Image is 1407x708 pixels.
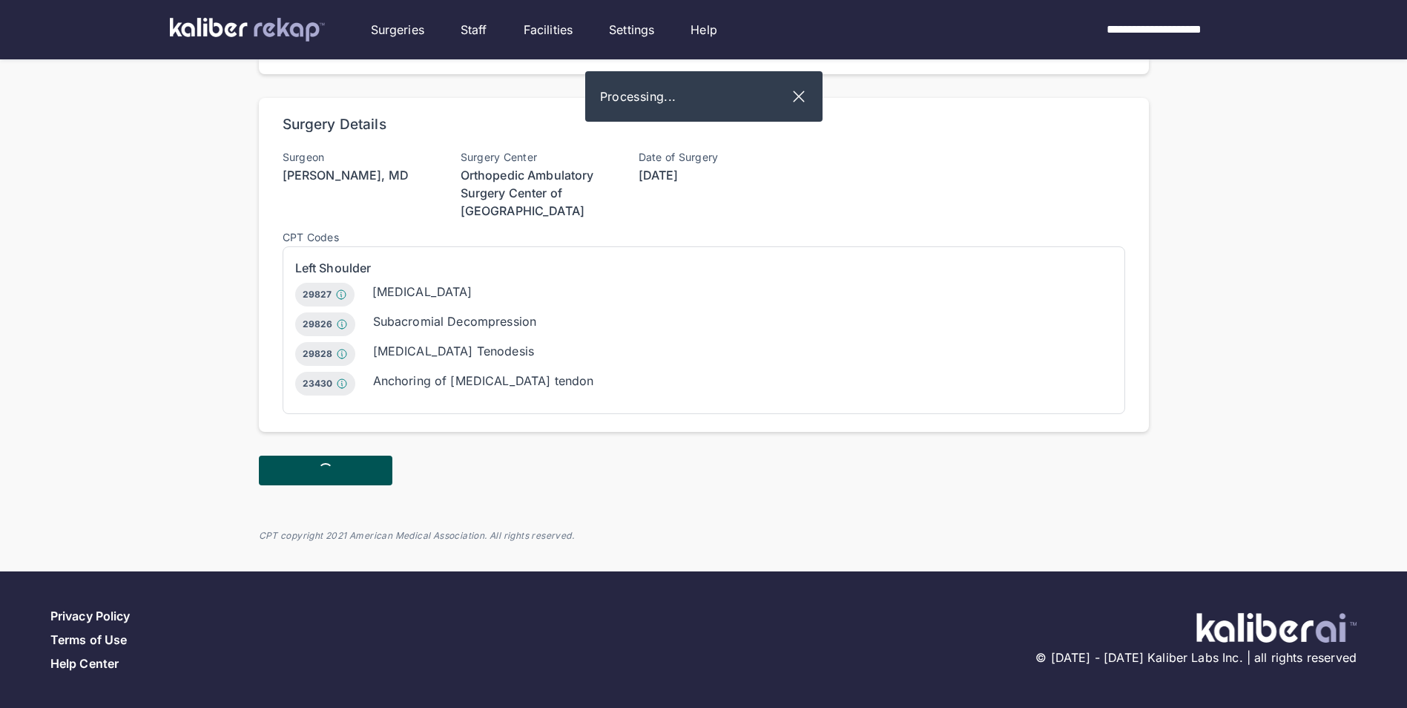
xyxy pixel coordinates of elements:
[295,259,1113,277] div: Left Shoulder
[336,378,348,390] img: Info.77c6ff0b.svg
[639,166,787,184] div: [DATE]
[335,289,347,301] img: Info.77c6ff0b.svg
[336,318,348,330] img: Info.77c6ff0b.svg
[371,21,424,39] a: Surgeries
[283,166,431,184] div: [PERSON_NAME], MD
[461,151,609,163] div: Surgery Center
[524,21,573,39] a: Facilities
[283,151,431,163] div: Surgeon
[372,283,472,301] div: [MEDICAL_DATA]
[373,372,594,390] div: Anchoring of [MEDICAL_DATA] tendon
[373,312,537,330] div: Subacromial Decompression
[50,656,119,671] a: Help Center
[295,312,355,336] div: 29826
[639,151,787,163] div: Date of Surgery
[600,88,790,105] span: Processing...
[50,609,130,623] a: Privacy Policy
[1035,649,1357,666] span: © [DATE] - [DATE] Kaliber Labs Inc. | all rights reserved
[691,21,717,39] a: Help
[461,21,487,39] a: Staff
[461,166,609,220] div: Orthopedic Ambulatory Surgery Center of [GEOGRAPHIC_DATA]
[50,632,127,647] a: Terms of Use
[295,372,355,396] div: 23430
[283,232,1125,243] div: CPT Codes
[170,18,325,42] img: kaliber labs logo
[295,342,355,366] div: 29828
[609,21,654,39] a: Settings
[336,348,348,360] img: Info.77c6ff0b.svg
[1196,613,1357,643] img: ATj1MI71T5jDAAAAAElFTkSuQmCC
[283,116,386,134] div: Surgery Details
[259,530,1149,542] div: CPT copyright 2021 American Medical Association. All rights reserved.
[373,342,535,360] div: [MEDICAL_DATA] Tenodesis
[295,283,355,307] div: 29827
